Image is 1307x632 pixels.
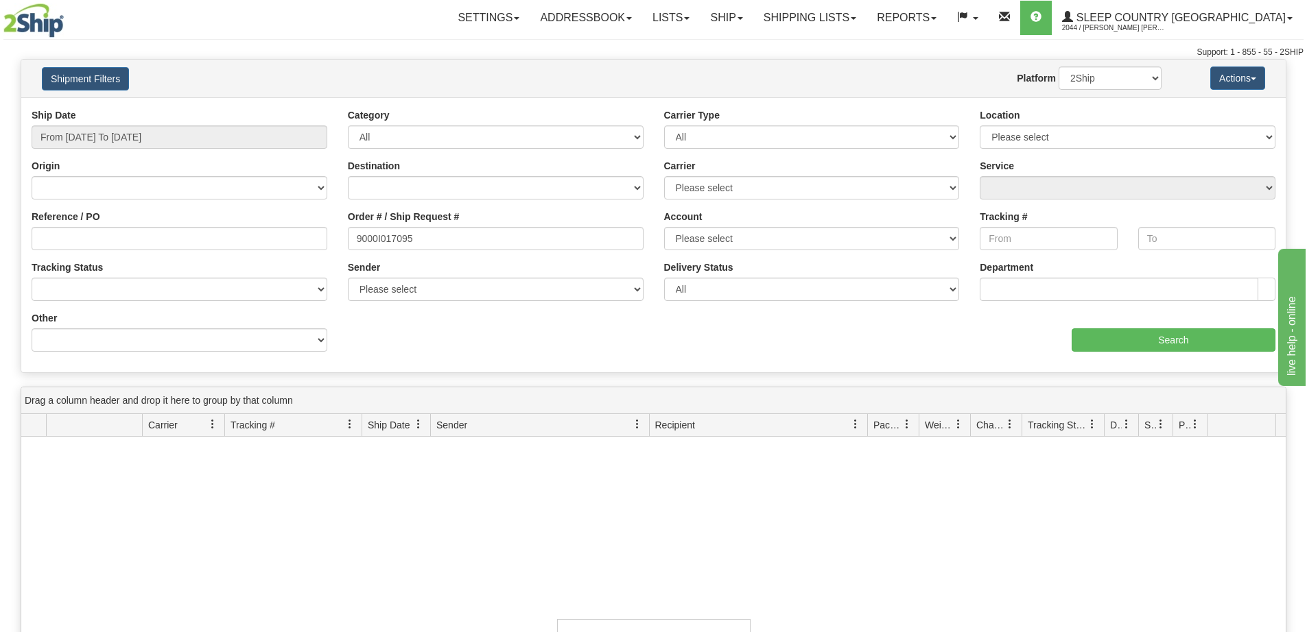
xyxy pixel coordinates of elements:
[980,260,1033,274] label: Department
[1210,66,1265,90] button: Actions
[655,418,695,432] span: Recipient
[1138,227,1275,250] input: To
[980,227,1117,250] input: From
[895,413,919,436] a: Packages filter column settings
[664,260,733,274] label: Delivery Status
[980,108,1020,122] label: Location
[32,311,57,325] label: Other
[664,108,720,122] label: Carrier Type
[1115,413,1138,436] a: Delivery Status filter column settings
[1072,328,1275,352] input: Search
[348,159,400,173] label: Destination
[626,413,649,436] a: Sender filter column settings
[42,67,129,90] button: Shipment Filters
[32,159,60,173] label: Origin
[32,108,76,122] label: Ship Date
[1052,1,1303,35] a: Sleep Country [GEOGRAPHIC_DATA] 2044 / [PERSON_NAME] [PERSON_NAME]
[925,418,954,432] span: Weight
[947,413,970,436] a: Weight filter column settings
[867,1,947,35] a: Reports
[1179,418,1190,432] span: Pickup Status
[1073,12,1286,23] span: Sleep Country [GEOGRAPHIC_DATA]
[447,1,530,35] a: Settings
[3,3,64,38] img: logo2044.jpg
[32,210,100,223] label: Reference / PO
[980,210,1027,223] label: Tracking #
[1017,71,1056,85] label: Platform
[32,260,103,274] label: Tracking Status
[348,260,380,274] label: Sender
[1028,418,1087,432] span: Tracking Status
[368,418,410,432] span: Ship Date
[1275,246,1306,386] iframe: chat widget
[10,8,127,25] div: live help - online
[976,418,1005,432] span: Charge
[998,413,1022,436] a: Charge filter column settings
[1081,413,1104,436] a: Tracking Status filter column settings
[530,1,642,35] a: Addressbook
[3,47,1304,58] div: Support: 1 - 855 - 55 - 2SHIP
[980,159,1014,173] label: Service
[664,159,696,173] label: Carrier
[753,1,867,35] a: Shipping lists
[348,210,460,223] label: Order # / Ship Request #
[436,418,467,432] span: Sender
[700,1,753,35] a: Ship
[407,413,430,436] a: Ship Date filter column settings
[148,418,178,432] span: Carrier
[231,418,275,432] span: Tracking #
[338,413,362,436] a: Tracking # filter column settings
[1184,413,1207,436] a: Pickup Status filter column settings
[664,210,703,223] label: Account
[1144,418,1156,432] span: Shipment Issues
[201,413,224,436] a: Carrier filter column settings
[1110,418,1122,432] span: Delivery Status
[348,108,390,122] label: Category
[642,1,700,35] a: Lists
[873,418,902,432] span: Packages
[1149,413,1173,436] a: Shipment Issues filter column settings
[1062,21,1165,35] span: 2044 / [PERSON_NAME] [PERSON_NAME]
[844,413,867,436] a: Recipient filter column settings
[21,387,1286,414] div: grid grouping header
